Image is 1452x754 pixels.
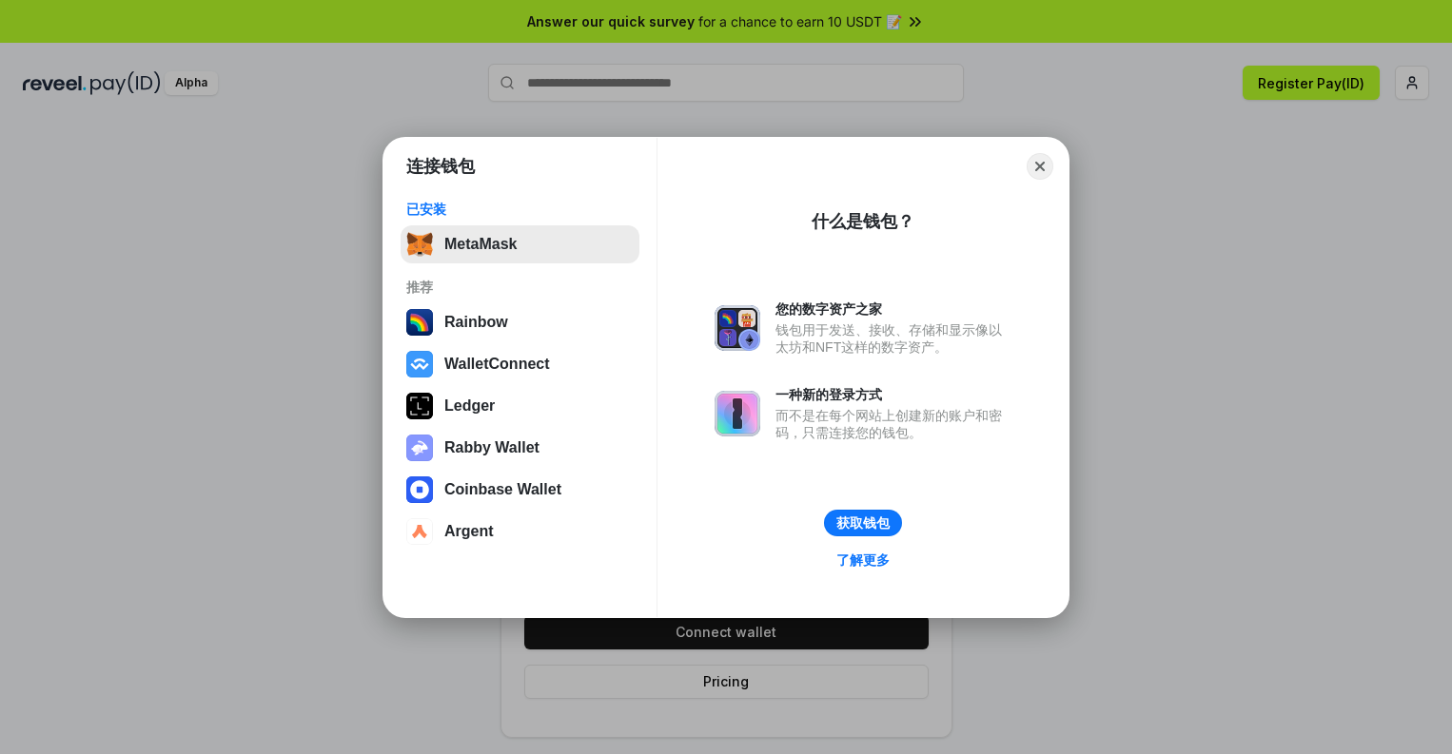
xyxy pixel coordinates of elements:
button: WalletConnect [401,345,639,383]
img: svg+xml,%3Csvg%20width%3D%22120%22%20height%3D%22120%22%20viewBox%3D%220%200%20120%20120%22%20fil... [406,309,433,336]
div: 什么是钱包？ [812,210,914,233]
div: 您的数字资产之家 [775,300,1011,318]
img: svg+xml,%3Csvg%20width%3D%2228%22%20height%3D%2228%22%20viewBox%3D%220%200%2028%2028%22%20fill%3D... [406,351,433,377]
div: 获取钱包 [836,514,890,532]
div: Ledger [444,397,495,415]
div: Argent [444,523,494,540]
img: svg+xml,%3Csvg%20fill%3D%22none%22%20height%3D%2233%22%20viewBox%3D%220%200%2035%2033%22%20width%... [406,231,433,258]
img: svg+xml,%3Csvg%20xmlns%3D%22http%3A%2F%2Fwww.w3.org%2F2000%2Fsvg%22%20fill%3D%22none%22%20viewBox... [715,305,760,351]
button: Coinbase Wallet [401,471,639,509]
img: svg+xml,%3Csvg%20width%3D%2228%22%20height%3D%2228%22%20viewBox%3D%220%200%2028%2028%22%20fill%3D... [406,518,433,545]
button: Rabby Wallet [401,429,639,467]
h1: 连接钱包 [406,155,475,178]
div: WalletConnect [444,356,550,373]
div: 了解更多 [836,551,890,569]
div: 一种新的登录方式 [775,386,1011,403]
div: 而不是在每个网站上创建新的账户和密码，只需连接您的钱包。 [775,407,1011,441]
img: svg+xml,%3Csvg%20xmlns%3D%22http%3A%2F%2Fwww.w3.org%2F2000%2Fsvg%22%20fill%3D%22none%22%20viewBox... [406,435,433,461]
button: 获取钱包 [824,510,902,536]
button: Ledger [401,387,639,425]
img: svg+xml,%3Csvg%20width%3D%2228%22%20height%3D%2228%22%20viewBox%3D%220%200%2028%2028%22%20fill%3D... [406,476,433,503]
div: Rabby Wallet [444,439,540,456]
div: Rainbow [444,314,508,331]
div: 已安装 [406,201,634,218]
div: Coinbase Wallet [444,481,561,498]
img: svg+xml,%3Csvg%20xmlns%3D%22http%3A%2F%2Fwww.w3.org%2F2000%2Fsvg%22%20fill%3D%22none%22%20viewBox... [715,391,760,436]
button: Rainbow [401,303,639,341]
button: Close [1027,153,1053,180]
div: 推荐 [406,279,634,296]
button: MetaMask [401,225,639,263]
div: 钱包用于发送、接收、存储和显示像以太坊和NFT这样的数字资产。 [775,321,1011,356]
img: svg+xml,%3Csvg%20xmlns%3D%22http%3A%2F%2Fwww.w3.org%2F2000%2Fsvg%22%20width%3D%2228%22%20height%3... [406,393,433,419]
div: MetaMask [444,236,517,253]
button: Argent [401,512,639,551]
a: 了解更多 [825,548,901,572]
